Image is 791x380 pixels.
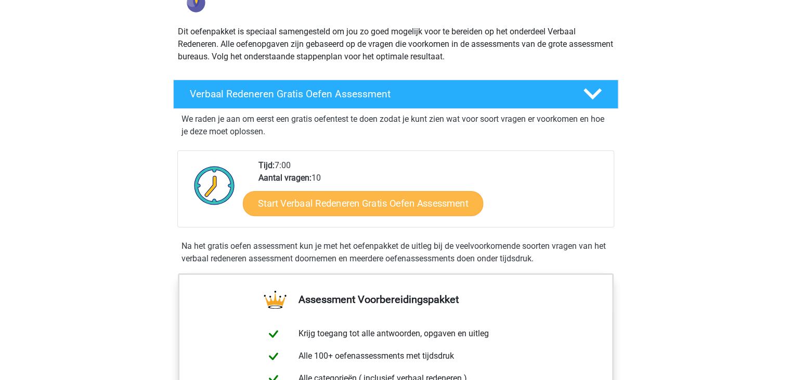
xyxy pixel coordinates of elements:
a: Verbaal Redeneren Gratis Oefen Assessment [169,80,623,109]
p: We raden je aan om eerst een gratis oefentest te doen zodat je kunt zien wat voor soort vragen er... [181,113,610,138]
div: 7:00 10 [251,159,613,227]
p: Dit oefenpakket is speciaal samengesteld om jou zo goed mogelijk voor te bereiden op het onderdee... [178,26,614,63]
b: Aantal vragen: [258,173,312,183]
img: Klok [188,159,241,211]
div: Na het gratis oefen assessment kun je met het oefenpakket de uitleg bij de veelvoorkomende soorte... [177,240,614,265]
a: Start Verbaal Redeneren Gratis Oefen Assessment [243,191,483,216]
b: Tijd: [258,160,275,170]
h4: Verbaal Redeneren Gratis Oefen Assessment [190,88,566,100]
